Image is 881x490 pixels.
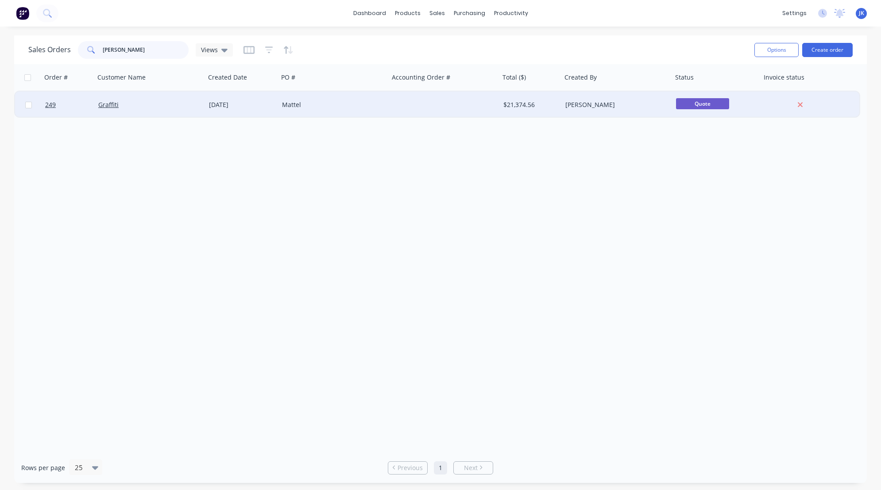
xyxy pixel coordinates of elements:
div: productivity [490,7,533,20]
div: $21,374.56 [503,100,556,109]
div: Status [675,73,694,82]
span: Views [201,45,218,54]
span: 249 [45,100,56,109]
div: PO # [281,73,295,82]
div: [PERSON_NAME] [565,100,664,109]
a: Graffiti [98,100,119,109]
div: Mattel [282,100,380,109]
div: Accounting Order # [392,73,450,82]
span: JK [859,9,864,17]
div: Customer Name [97,73,146,82]
a: Page 1 is your current page [434,461,447,475]
button: Create order [802,43,853,57]
div: [DATE] [209,100,275,109]
div: purchasing [449,7,490,20]
a: Next page [454,463,493,472]
span: Rows per page [21,463,65,472]
div: settings [778,7,811,20]
div: sales [425,7,449,20]
a: dashboard [349,7,390,20]
span: Quote [676,98,729,109]
img: Factory [16,7,29,20]
div: Invoice status [764,73,804,82]
div: Created By [564,73,597,82]
div: Created Date [208,73,247,82]
ul: Pagination [384,461,497,475]
span: Previous [398,463,423,472]
div: Total ($) [502,73,526,82]
div: products [390,7,425,20]
span: Next [464,463,478,472]
input: Search... [103,41,189,59]
a: 249 [45,92,98,118]
h1: Sales Orders [28,46,71,54]
a: Previous page [388,463,427,472]
div: Order # [44,73,68,82]
button: Options [754,43,799,57]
